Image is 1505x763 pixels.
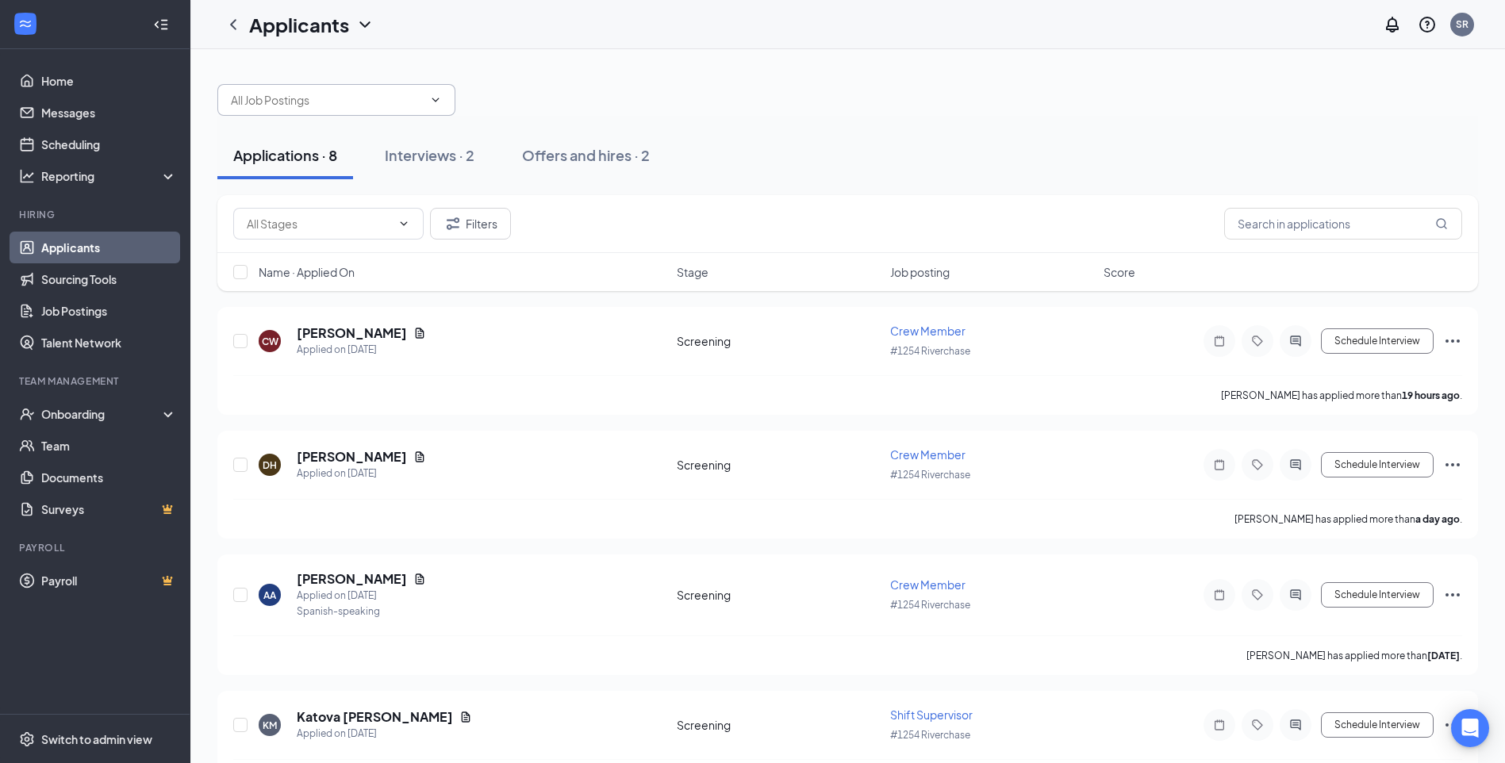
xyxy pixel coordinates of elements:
div: Screening [677,587,881,603]
span: Score [1104,264,1135,280]
h5: [PERSON_NAME] [297,324,407,342]
div: Screening [677,717,881,733]
div: AA [263,589,276,602]
div: Hiring [19,208,174,221]
h1: Applicants [249,11,349,38]
a: SurveysCrown [41,493,177,525]
svg: Tag [1248,335,1267,347]
span: #1254 Riverchase [890,469,970,481]
svg: Note [1210,719,1229,731]
svg: Ellipses [1443,332,1462,351]
span: Stage [677,264,708,280]
svg: Note [1210,589,1229,601]
input: Search in applications [1224,208,1462,240]
a: Talent Network [41,327,177,358]
svg: Document [413,451,426,463]
span: #1254 Riverchase [890,729,970,741]
div: Screening [677,457,881,473]
span: Shift Supervisor [890,707,973,722]
a: Job Postings [41,295,177,327]
p: [PERSON_NAME] has applied more than . [1234,512,1462,526]
span: #1254 Riverchase [890,345,970,357]
svg: Collapse [153,17,169,33]
a: Home [41,65,177,97]
svg: ChevronLeft [224,15,243,34]
b: 19 hours ago [1402,389,1460,401]
a: Team [41,430,177,462]
svg: Ellipses [1443,455,1462,474]
span: Name · Applied On [259,264,355,280]
button: Schedule Interview [1321,328,1434,354]
span: #1254 Riverchase [890,599,970,611]
svg: ChevronDown [397,217,410,230]
svg: QuestionInfo [1418,15,1437,34]
div: Payroll [19,541,174,554]
button: Filter Filters [430,208,511,240]
svg: Document [413,327,426,339]
svg: Analysis [19,168,35,184]
div: Open Intercom Messenger [1451,709,1489,747]
div: DH [263,458,277,472]
a: Documents [41,462,177,493]
b: a day ago [1415,513,1460,525]
span: Job posting [890,264,950,280]
h5: Katova [PERSON_NAME] [297,708,453,726]
button: Schedule Interview [1321,582,1434,608]
svg: WorkstreamLogo [17,16,33,32]
div: CW [262,335,278,348]
svg: Note [1210,458,1229,471]
svg: ActiveChat [1286,335,1305,347]
div: Applied on [DATE] [297,342,426,358]
span: Crew Member [890,447,966,462]
div: Onboarding [41,406,163,422]
div: Applied on [DATE] [297,726,472,742]
div: Reporting [41,168,178,184]
svg: Note [1210,335,1229,347]
input: All Job Postings [231,91,423,109]
div: Interviews · 2 [385,145,474,165]
input: All Stages [247,215,391,232]
p: [PERSON_NAME] has applied more than . [1246,649,1462,662]
svg: ActiveChat [1286,589,1305,601]
svg: Tag [1248,589,1267,601]
svg: ChevronDown [429,94,442,106]
svg: UserCheck [19,406,35,422]
svg: Filter [443,214,463,233]
p: [PERSON_NAME] has applied more than . [1221,389,1462,402]
svg: Ellipses [1443,715,1462,734]
a: Scheduling [41,128,177,160]
svg: ActiveChat [1286,458,1305,471]
div: Screening [677,333,881,349]
svg: MagnifyingGlass [1435,217,1448,230]
b: [DATE] [1427,650,1460,661]
div: Applied on [DATE] [297,466,426,481]
svg: Tag [1248,719,1267,731]
span: Crew Member [890,324,966,338]
a: Sourcing Tools [41,263,177,295]
svg: ChevronDown [355,15,374,34]
div: Applied on [DATE] [297,588,426,604]
svg: Document [413,573,426,585]
a: Applicants [41,232,177,263]
button: Schedule Interview [1321,712,1434,738]
svg: Notifications [1383,15,1402,34]
div: Offers and hires · 2 [522,145,650,165]
div: Team Management [19,374,174,388]
div: KM [263,719,277,732]
div: Spanish-speaking [297,604,426,619]
a: PayrollCrown [41,565,177,596]
svg: Document [459,711,472,723]
div: Applications · 8 [233,145,337,165]
div: SR [1456,17,1469,31]
button: Schedule Interview [1321,452,1434,477]
svg: Ellipses [1443,585,1462,604]
h5: [PERSON_NAME] [297,448,407,466]
svg: Tag [1248,458,1267,471]
svg: ActiveChat [1286,719,1305,731]
a: Messages [41,97,177,128]
div: Switch to admin view [41,731,152,747]
h5: [PERSON_NAME] [297,570,407,588]
span: Crew Member [890,577,966,592]
svg: Settings [19,731,35,747]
